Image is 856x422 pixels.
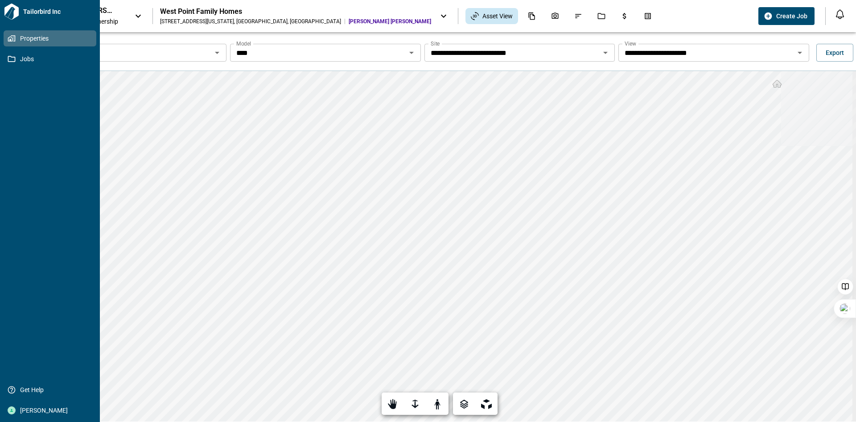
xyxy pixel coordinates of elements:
[482,12,513,21] span: Asset View
[833,7,847,21] button: Open notification feed
[794,46,806,59] button: Open
[816,44,853,62] button: Export
[349,18,431,25] span: [PERSON_NAME] [PERSON_NAME]
[569,8,588,24] div: Issues & Info
[16,54,88,63] span: Jobs
[431,40,440,47] label: Site
[160,7,431,16] div: West Point Family Homes
[638,8,657,24] div: Takeoff Center
[16,385,88,394] span: Get Help
[405,46,418,59] button: Open
[826,48,844,57] span: Export
[236,40,251,47] label: Model
[523,8,541,24] div: Documents
[16,406,88,415] span: [PERSON_NAME]
[160,18,341,25] div: [STREET_ADDRESS][US_STATE] , [GEOGRAPHIC_DATA] , [GEOGRAPHIC_DATA]
[16,34,88,43] span: Properties
[599,46,612,59] button: Open
[625,40,636,47] label: View
[592,8,611,24] div: Jobs
[20,7,96,16] span: Tailorbird Inc
[461,400,468,408] g: Ä
[546,8,564,24] div: Photos
[758,7,815,25] button: Create Job
[4,51,96,67] a: Jobs
[615,8,634,24] div: Budgets
[465,8,518,24] div: Asset View
[4,30,96,46] a: Properties
[211,46,223,59] button: Open
[776,12,807,21] span: Create Job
